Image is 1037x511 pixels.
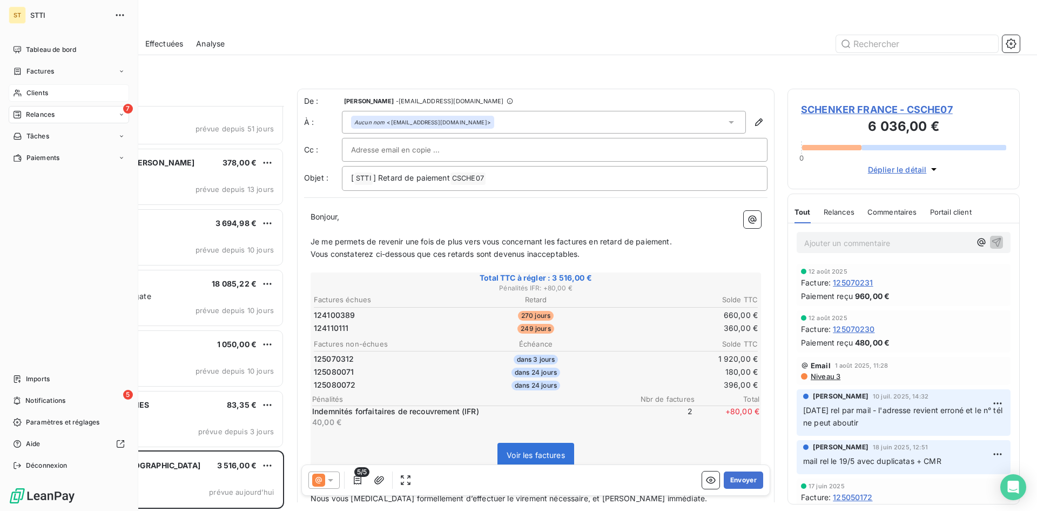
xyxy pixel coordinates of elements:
span: prévue depuis 10 jours [196,306,274,315]
span: 10 juil. 2025, 14:32 [873,393,928,400]
span: Objet : [304,173,328,182]
span: 3 516,00 € [217,461,257,470]
button: Envoyer [724,472,763,489]
span: Je me permets de revenir une fois de plus vers vous concernant les factures en retard de paiement. [311,237,672,246]
th: Solde TTC [611,339,758,350]
span: Portail client [930,208,972,216]
span: 378,00 € [223,158,257,167]
img: Logo LeanPay [9,487,76,505]
td: 1 920,00 € [611,353,758,365]
span: Effectuées [145,38,184,49]
a: Paramètres et réglages [9,414,129,431]
span: Imports [26,374,50,384]
span: prévue depuis 51 jours [196,124,274,133]
span: prévue depuis 10 jours [196,367,274,375]
input: Adresse email en copie ... [351,142,467,158]
a: 7Relances [9,106,129,123]
th: Factures échues [313,294,461,306]
span: Tâches [26,131,49,141]
span: 7 [123,104,133,114]
span: prévue depuis 10 jours [196,245,274,254]
span: mail rel le 19/5 avec duplicatas + CMR [803,456,941,466]
span: [PERSON_NAME] [813,442,868,452]
span: prévue aujourd’hui [209,488,274,496]
span: Commentaires [867,208,917,216]
a: Aide [9,435,129,453]
th: Échéance [462,339,609,350]
span: Factures [26,67,54,76]
span: 270 jours [518,311,554,321]
button: Déplier le détail [865,163,943,176]
span: 125070230 [833,323,874,335]
span: 83,35 € [227,400,257,409]
span: 12 août 2025 [809,315,847,321]
span: Paramètres et réglages [26,417,99,427]
input: Rechercher [836,35,998,52]
div: grid [52,106,284,511]
span: 0 [799,154,804,162]
span: 2 [628,406,692,428]
span: STTI [30,11,108,19]
span: 12 août 2025 [809,268,847,275]
span: [PERSON_NAME] [344,98,394,104]
span: Nous vous [MEDICAL_DATA] formellement d’effectuer le virement nécessaire, et [PERSON_NAME] immédi... [311,494,707,503]
td: 660,00 € [611,309,758,321]
span: Déconnexion [26,461,68,470]
p: Indemnités forfaitaires de recouvrement (IFR) [312,406,625,417]
td: 125080072 [313,379,461,391]
label: À : [304,117,342,128]
span: 960,00 € [855,290,890,302]
span: 125070231 [833,277,873,288]
span: Nbr de factures [630,395,695,403]
span: dans 24 jours [511,368,560,377]
span: 18 085,22 € [212,279,257,288]
span: 1 050,00 € [217,340,257,349]
a: Imports [9,370,129,388]
span: prévue depuis 3 jours [198,427,274,436]
span: Total TTC à régler : 3 516,00 € [312,273,759,283]
span: Clients [26,88,48,98]
th: Retard [462,294,609,306]
span: 125050172 [833,492,872,503]
span: Vous constaterez ci-dessous que ces retards sont devenus inacceptables. [311,249,580,258]
td: 360,00 € [611,322,758,334]
span: Relances [824,208,854,216]
span: SCHENKER FRANCE - CSCHE07 [801,102,1006,117]
span: Paiement reçu [801,337,853,348]
span: Facture : [801,492,831,503]
div: ST [9,6,26,24]
span: 249 jours [517,324,554,334]
span: Notifications [25,396,65,406]
span: Analyse [196,38,225,49]
span: 124100389 [314,310,355,321]
span: Bonjour, [311,212,339,221]
a: Tableau de bord [9,41,129,58]
span: CSCHE07 [450,172,486,185]
span: 18 juin 2025, 12:51 [873,444,928,450]
span: Niveau 3 [810,372,840,381]
span: Pénalités IFR : + 80,00 € [312,283,759,293]
span: 480,00 € [855,337,890,348]
span: Relance Gardengate [77,291,151,301]
span: Voir les factures [507,450,565,460]
a: Factures [9,63,129,80]
span: Tableau de bord [26,45,76,55]
span: 5/5 [354,467,369,477]
td: 180,00 € [611,366,758,378]
p: 40,00 € [312,417,625,428]
th: Factures non-échues [313,339,461,350]
span: Facture : [801,277,831,288]
span: 3 694,98 € [216,218,257,228]
span: dans 24 jours [511,381,560,390]
a: Tâches [9,128,129,145]
em: Aucun nom [354,118,385,126]
span: Total [695,395,759,403]
span: 17 juin 2025 [809,483,845,489]
span: Tout [794,208,811,216]
h3: 6 036,00 € [801,117,1006,138]
span: [DATE] rel par mail - l'adresse revient erroné et le n° tél ne peut aboutir [803,406,1005,427]
td: 125070312 [313,353,461,365]
td: 125080071 [313,366,461,378]
span: ] Retard de paiement [373,173,450,182]
div: <[EMAIL_ADDRESS][DOMAIN_NAME]> [354,118,491,126]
